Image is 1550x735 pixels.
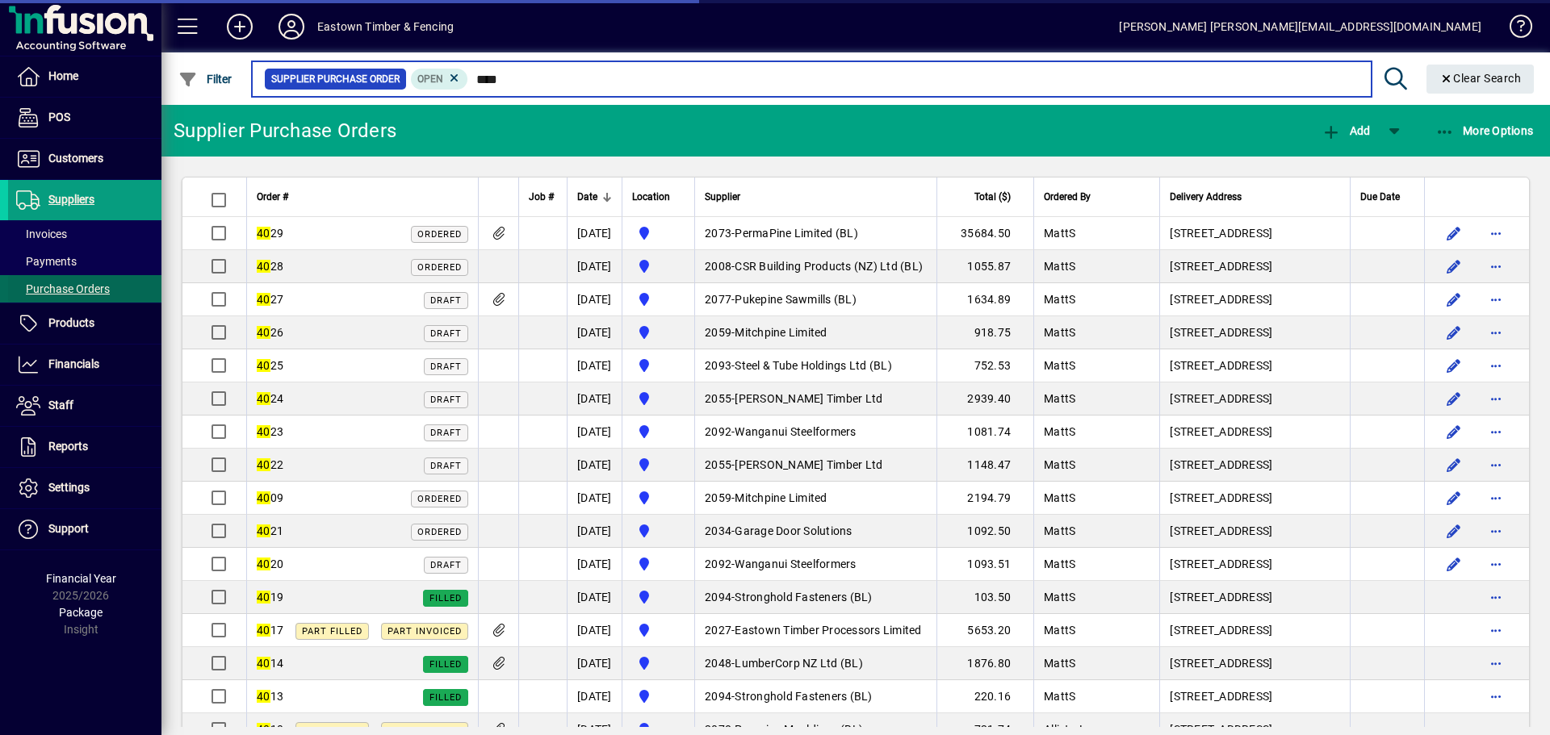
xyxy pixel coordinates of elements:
[429,593,462,603] span: Filled
[1044,260,1075,273] span: MattS
[1441,386,1467,411] button: Edit
[705,326,731,339] span: 2059
[735,260,923,273] span: CSR Building Products (NZ) Ltd (BL)
[1483,419,1509,445] button: More options
[1322,124,1370,137] span: Add
[735,326,827,339] span: Mitchpine Limited
[1159,349,1350,382] td: [STREET_ADDRESS]
[48,316,94,329] span: Products
[632,620,685,640] span: Holyoake St
[266,12,317,41] button: Profile
[257,458,283,471] span: 22
[8,345,161,385] a: Financials
[48,111,70,123] span: POS
[567,416,622,449] td: [DATE]
[8,275,161,303] a: Purchase Orders
[529,188,554,206] span: Job #
[317,14,454,40] div: Eastown Timber & Fencing
[705,359,731,372] span: 2093
[1119,14,1481,40] div: [PERSON_NAME] [PERSON_NAME][EMAIL_ADDRESS][DOMAIN_NAME]
[567,449,622,482] td: [DATE]
[705,425,731,438] span: 2092
[257,227,270,240] em: 40
[735,293,857,306] span: Pukepine Sawmills (BL)
[735,458,882,471] span: [PERSON_NAME] Timber Ltd
[8,56,161,97] a: Home
[632,188,685,206] div: Location
[1170,188,1242,206] span: Delivery Address
[936,581,1033,614] td: 103.50
[430,395,462,405] span: Draft
[632,257,685,276] span: Holyoake St
[257,293,270,306] em: 40
[1159,449,1350,482] td: [STREET_ADDRESS]
[257,359,270,372] em: 40
[1483,286,1509,312] button: More options
[430,361,462,372] span: Draft
[567,283,622,316] td: [DATE]
[632,422,685,441] span: Holyoake St
[694,581,936,614] td: -
[257,690,270,703] em: 40
[632,223,685,243] span: Holyoake St
[1483,452,1509,478] button: More options
[735,359,892,372] span: Steel & Tube Holdings Ltd (BL)
[16,255,77,268] span: Payments
[694,316,936,349] td: -
[1044,425,1075,438] span: MattS
[1431,116,1538,145] button: More Options
[694,349,936,382] td: -
[1317,116,1374,145] button: Add
[1159,316,1350,349] td: [STREET_ADDRESS]
[735,690,872,703] span: Stronghold Fasteners (BL)
[1483,650,1509,676] button: More options
[417,229,462,240] span: Ordered
[1441,419,1467,445] button: Edit
[567,382,622,416] td: [DATE]
[567,515,622,548] td: [DATE]
[48,440,88,453] span: Reports
[1159,283,1350,316] td: [STREET_ADDRESS]
[1483,386,1509,411] button: More options
[257,524,283,537] span: 21
[1159,217,1350,250] td: [STREET_ADDRESS]
[257,624,283,637] span: 17
[947,188,1025,206] div: Total ($)
[271,71,400,87] span: Supplier Purchase Order
[1441,319,1467,345] button: Edit
[430,328,462,339] span: Draft
[705,657,731,670] span: 2048
[8,427,161,467] a: Reports
[257,293,283,306] span: 27
[257,558,283,570] span: 20
[936,515,1033,548] td: 1092.50
[430,461,462,471] span: Draft
[1159,548,1350,581] td: [STREET_ADDRESS]
[1439,72,1522,85] span: Clear Search
[705,188,927,206] div: Supplier
[257,591,270,603] em: 40
[1159,250,1350,283] td: [STREET_ADDRESS]
[735,491,827,504] span: Mitchpine Limited
[567,250,622,283] td: [DATE]
[1044,359,1075,372] span: MattS
[1483,683,1509,709] button: More options
[1483,584,1509,610] button: More options
[411,69,468,90] mat-chip: Completion Status: Open
[1044,491,1075,504] span: MattS
[567,482,622,515] td: [DATE]
[1159,382,1350,416] td: [STREET_ADDRESS]
[1435,124,1534,137] span: More Options
[257,491,283,504] span: 09
[257,260,283,273] span: 28
[1483,518,1509,544] button: More options
[735,591,872,603] span: Stronghold Fasteners (BL)
[174,118,396,144] div: Supplier Purchase Orders
[694,416,936,449] td: -
[257,326,283,339] span: 26
[577,188,597,206] span: Date
[1159,581,1350,614] td: [STREET_ADDRESS]
[1044,458,1075,471] span: MattS
[705,591,731,603] span: 2094
[1159,614,1350,647] td: [STREET_ADDRESS]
